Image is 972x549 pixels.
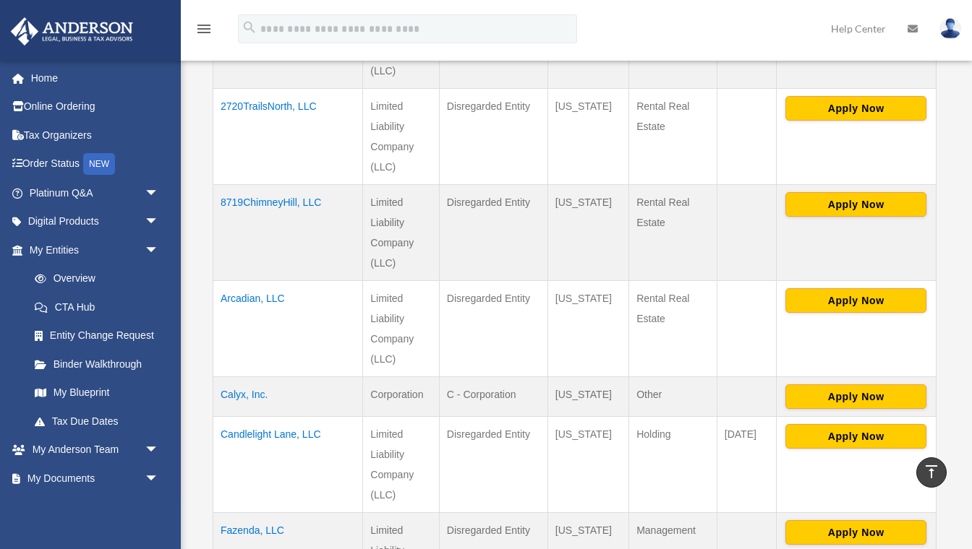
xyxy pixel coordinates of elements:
td: Calyx, Inc. [213,376,363,416]
span: arrow_drop_down [145,207,174,237]
span: arrow_drop_down [145,235,174,265]
span: arrow_drop_down [145,464,174,493]
a: My Anderson Teamarrow_drop_down [10,436,181,464]
button: Apply Now [785,384,926,409]
a: Tax Due Dates [20,407,174,436]
td: Candlelight Lane, LLC [213,416,363,512]
td: Limited Liability Company (LLC) [363,280,440,376]
td: 8719ChimneyHill, LLC [213,184,363,280]
td: Limited Liability Company (LLC) [363,416,440,512]
td: Limited Liability Company (LLC) [363,88,440,184]
td: [US_STATE] [547,416,628,512]
i: search [242,20,257,35]
td: Arcadian, LLC [213,280,363,376]
button: Apply Now [785,96,926,121]
i: menu [195,20,213,38]
a: menu [195,25,213,38]
td: Holding [629,416,717,512]
a: Platinum Q&Aarrow_drop_down [10,178,181,207]
td: Rental Real Estate [629,280,717,376]
i: vertical_align_top [923,463,940,480]
a: Digital Productsarrow_drop_down [10,207,181,236]
a: Tax Organizers [10,121,181,150]
img: User Pic [939,18,961,39]
button: Apply Now [785,424,926,449]
td: [US_STATE] [547,88,628,184]
a: Overview [20,264,166,293]
a: Online Learningarrow_drop_down [10,493,181,522]
button: Apply Now [785,288,926,313]
a: My Documentsarrow_drop_down [10,464,181,493]
span: arrow_drop_down [145,436,174,465]
td: [US_STATE] [547,280,628,376]
td: [US_STATE] [547,376,628,416]
a: CTA Hub [20,293,174,321]
a: Binder Walkthrough [20,350,174,379]
img: Anderson Advisors Platinum Portal [7,17,137,46]
td: Corporation [363,376,440,416]
button: Apply Now [785,192,926,217]
td: Disregarded Entity [439,184,547,280]
button: Apply Now [785,520,926,545]
td: Rental Real Estate [629,184,717,280]
td: Disregarded Entity [439,416,547,512]
td: Other [629,376,717,416]
a: Order StatusNEW [10,150,181,179]
td: [DATE] [717,416,776,512]
a: My Entitiesarrow_drop_down [10,235,174,264]
td: Disregarded Entity [439,88,547,184]
td: Rental Real Estate [629,88,717,184]
a: Entity Change Request [20,321,174,350]
a: Online Ordering [10,92,181,121]
td: Limited Liability Company (LLC) [363,184,440,280]
a: vertical_align_top [916,457,947,488]
span: arrow_drop_down [145,178,174,208]
span: arrow_drop_down [145,493,174,522]
td: 2720TrailsNorth, LLC [213,88,363,184]
div: NEW [83,153,115,175]
td: Disregarded Entity [439,280,547,376]
td: [US_STATE] [547,184,628,280]
a: Home [10,64,181,92]
td: C - Corporation [439,376,547,416]
a: My Blueprint [20,379,174,407]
